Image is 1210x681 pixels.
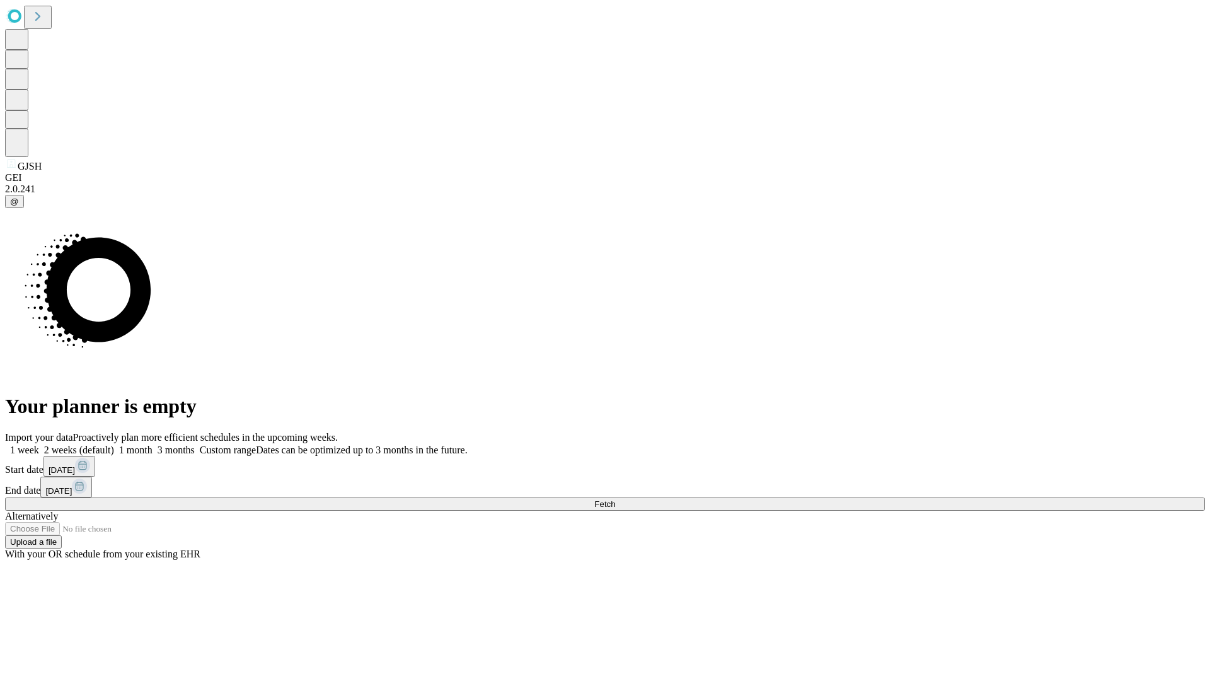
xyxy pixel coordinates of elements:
h1: Your planner is empty [5,395,1205,418]
div: End date [5,477,1205,498]
span: 3 months [158,445,195,455]
button: Upload a file [5,535,62,549]
span: Dates can be optimized up to 3 months in the future. [256,445,467,455]
span: GJSH [18,161,42,172]
span: 1 month [119,445,153,455]
span: 1 week [10,445,39,455]
button: Fetch [5,498,1205,511]
span: 2 weeks (default) [44,445,114,455]
button: @ [5,195,24,208]
span: Alternatively [5,511,58,521]
div: Start date [5,456,1205,477]
span: Fetch [594,499,615,509]
span: @ [10,197,19,206]
div: 2.0.241 [5,183,1205,195]
span: Import your data [5,432,73,443]
span: [DATE] [49,465,75,475]
button: [DATE] [43,456,95,477]
button: [DATE] [40,477,92,498]
span: With your OR schedule from your existing EHR [5,549,200,559]
span: [DATE] [45,486,72,496]
span: Custom range [200,445,256,455]
div: GEI [5,172,1205,183]
span: Proactively plan more efficient schedules in the upcoming weeks. [73,432,338,443]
